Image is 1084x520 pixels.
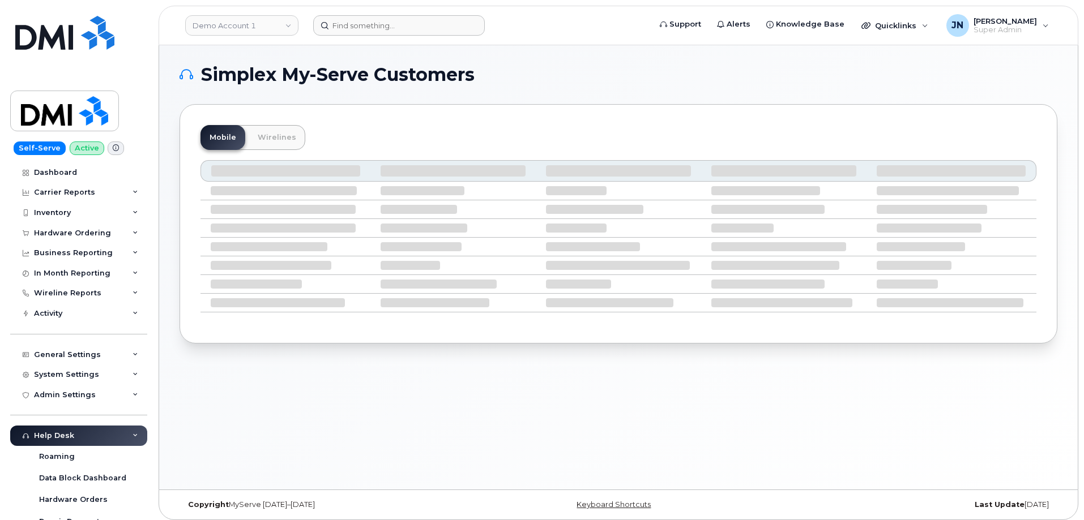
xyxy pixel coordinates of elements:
div: [DATE] [765,500,1057,509]
a: Keyboard Shortcuts [577,500,651,509]
strong: Copyright [188,500,229,509]
a: Mobile [200,125,245,150]
div: MyServe [DATE]–[DATE] [180,500,472,509]
a: Wirelines [249,125,305,150]
strong: Last Update [975,500,1025,509]
span: Simplex My-Serve Customers [201,66,475,83]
